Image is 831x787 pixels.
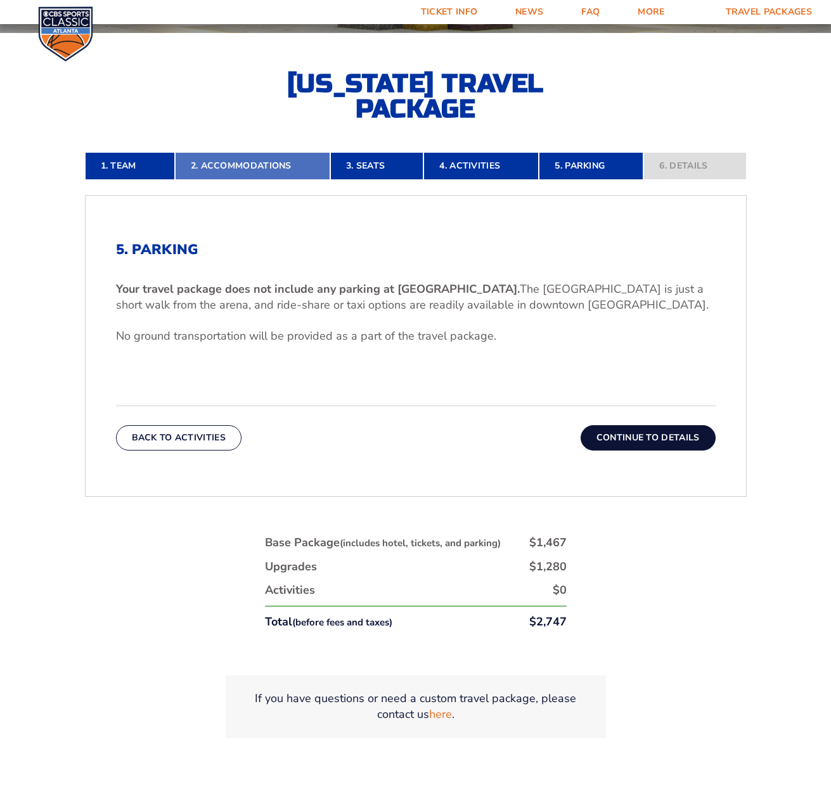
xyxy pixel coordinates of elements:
p: If you have questions or need a custom travel package, please contact us . [241,691,591,722]
small: (includes hotel, tickets, and parking) [340,537,501,549]
img: CBS Sports Classic [38,6,93,61]
button: Back To Activities [116,425,242,451]
div: Upgrades [265,559,317,575]
b: Your travel package does not include any parking at [GEOGRAPHIC_DATA]. [116,281,520,297]
a: 2. Accommodations [175,152,330,180]
h2: [US_STATE] Travel Package [276,71,555,122]
small: (before fees and taxes) [292,616,392,629]
div: $1,280 [529,559,567,575]
p: The [GEOGRAPHIC_DATA] is just a short walk from the arena, and ride-share or taxi options are rea... [116,281,716,313]
div: Base Package [265,535,501,551]
a: 4. Activities [423,152,539,180]
h2: 5. Parking [116,241,716,258]
a: here [429,707,452,722]
div: Total [265,614,392,630]
div: $1,467 [529,535,567,551]
a: 1. Team [85,152,175,180]
div: $2,747 [529,614,567,630]
a: 3. Seats [330,152,423,180]
div: $0 [553,582,567,598]
div: Activities [265,582,315,598]
p: No ground transportation will be provided as a part of the travel package. [116,328,716,344]
button: Continue To Details [581,425,716,451]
